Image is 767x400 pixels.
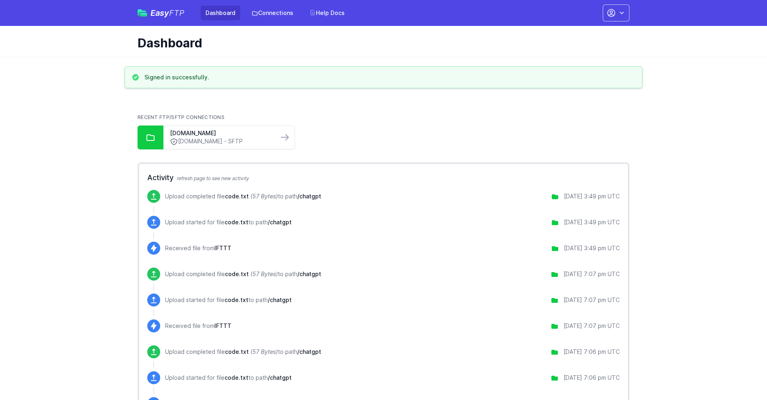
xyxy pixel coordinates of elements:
[150,9,184,17] span: Easy
[177,175,249,181] span: refresh page to see new activity
[268,296,292,303] span: /chatgpt
[165,374,292,382] p: Upload started for file to path
[564,348,620,356] div: [DATE] 7:06 pm UTC
[268,219,292,226] span: /chatgpt
[297,193,321,200] span: /chatgpt
[138,9,147,17] img: easyftp_logo.png
[250,193,278,200] i: (57 Bytes)
[170,137,272,146] a: [DOMAIN_NAME] - SFTP
[564,270,620,278] div: [DATE] 7:07 pm UTC
[147,172,620,183] h2: Activity
[225,348,249,355] span: code.txt
[250,348,278,355] i: (57 Bytes)
[138,36,623,50] h1: Dashboard
[225,374,248,381] span: code.txt
[165,192,321,200] p: Upload completed file to path
[165,322,231,330] p: Received file from
[225,193,249,200] span: code.txt
[214,245,231,251] span: IFTTT
[564,374,620,382] div: [DATE] 7:06 pm UTC
[165,244,231,252] p: Received file from
[225,270,249,277] span: code.txt
[564,244,620,252] div: [DATE] 3:49 pm UTC
[169,8,184,18] span: FTP
[297,348,321,355] span: /chatgpt
[268,374,292,381] span: /chatgpt
[144,73,209,81] h3: Signed in successfully.
[165,296,292,304] p: Upload started for file to path
[225,296,248,303] span: code.txt
[165,218,292,226] p: Upload started for file to path
[170,129,272,137] a: [DOMAIN_NAME]
[305,6,350,20] a: Help Docs
[564,218,620,226] div: [DATE] 3:49 pm UTC
[297,270,321,277] span: /chatgpt
[564,322,620,330] div: [DATE] 7:07 pm UTC
[250,270,278,277] i: (57 Bytes)
[564,296,620,304] div: [DATE] 7:07 pm UTC
[201,6,240,20] a: Dashboard
[214,322,231,329] span: IFTTT
[247,6,298,20] a: Connections
[225,219,248,226] span: code.txt
[165,348,321,356] p: Upload completed file to path
[165,270,321,278] p: Upload completed file to path
[138,9,184,17] a: EasyFTP
[564,192,620,200] div: [DATE] 3:49 pm UTC
[138,114,629,121] h2: Recent FTP/SFTP Connections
